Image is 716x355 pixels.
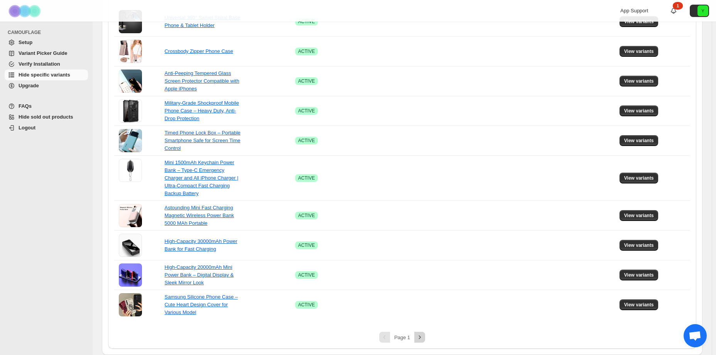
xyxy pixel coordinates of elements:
a: Logout [5,122,88,133]
img: Camouflage [6,0,45,22]
span: FAQs [19,103,32,109]
img: Timed Phone Lock Box – Portable Smartphone Safe for Screen Time Control [119,129,142,152]
a: Mini 1500mAh Keychain Power Bank – Type-C Emergency Charger and All iPhone Charger | Ultra-Compac... [164,160,238,196]
img: Astounding Mini Fast Charging Magnetic Wireless Power Bank 5000 MAh Portable [119,204,142,227]
span: CAMOUFLAGE [8,29,89,36]
span: View variants [624,242,654,248]
a: FAQs [5,101,88,112]
img: Military-Grade Shockproof Mobile Phone Case – Heavy Duty, Anti-Drop Protection [119,99,142,122]
img: High-Capacity 30000mAh Power Bank for Fast Charging [119,234,142,257]
a: Upgrade [5,80,88,91]
span: View variants [624,48,654,54]
text: Y [701,8,704,13]
span: ACTIVE [298,272,315,278]
img: Samsung Silicone Phone Case – Cute Heart Design Cover for Various Model [119,293,142,316]
span: Setup [19,39,32,45]
img: Anti-Peeping Tempered Glass Screen Protector Compatible with Apple iPhones [119,70,142,93]
a: High-Capacity 20000mAh Mini Power Bank – Digital Display & Sleek Mirror Look [164,264,233,285]
span: Variant Picker Guide [19,50,67,56]
a: Hide specific variants [5,70,88,80]
img: Crossbody Zipper Phone Case [119,40,142,63]
a: High-Capacity 30000mAh Power Bank for Fast Charging [164,238,237,252]
a: Variant Picker Guide [5,48,88,59]
span: ACTIVE [298,175,315,181]
span: View variants [624,272,654,278]
button: View variants [620,135,659,146]
a: Anti-Peeping Tempered Glass Screen Protector Compatible with Apple iPhones [164,70,239,92]
button: View variants [620,299,659,310]
span: ACTIVE [298,108,315,114]
span: View variants [624,175,654,181]
button: View variants [620,210,659,221]
img: High-Capacity 20000mAh Mini Power Bank – Digital Display & Sleek Mirror Look [119,263,142,287]
button: View variants [620,16,659,27]
button: Avatar with initials Y [690,5,709,17]
a: Hide sold out products [5,112,88,122]
span: Hide specific variants [19,72,70,78]
span: View variants [624,108,654,114]
a: Astounding Mini Fast Charging Magnetic Wireless Power Bank 5000 MAh Portable [164,205,234,226]
span: ACTIVE [298,78,315,84]
span: ACTIVE [298,138,315,144]
button: View variants [620,46,659,57]
button: View variants [620,105,659,116]
a: Samsung Silicone Phone Case – Cute Heart Design Cover for Various Model [164,294,238,315]
a: Crossbody Zipper Phone Case [164,48,233,54]
span: View variants [624,302,654,308]
span: View variants [624,212,654,219]
span: View variants [624,78,654,84]
span: ACTIVE [298,302,315,308]
a: Military-Grade Shockproof Mobile Phone Case – Heavy Duty, Anti-Drop Protection [164,100,239,121]
span: Avatar with initials Y [697,5,708,16]
span: App Support [620,8,648,14]
a: 1 [670,7,677,15]
button: View variants [620,173,659,183]
span: View variants [624,19,654,25]
a: Timed Phone Lock Box – Portable Smartphone Safe for Screen Time Control [164,130,240,151]
div: 1 [673,2,683,10]
button: View variants [620,240,659,251]
a: Verify Installation [5,59,88,70]
span: Page 1 [394,335,410,340]
button: View variants [620,270,659,280]
button: Next [414,332,425,343]
span: View variants [624,138,654,144]
span: Hide sold out products [19,114,73,120]
span: Logout [19,125,35,131]
img: Mini 1500mAh Keychain Power Bank – Type-C Emergency Charger and All iPhone Charger | Ultra-Compac... [119,159,142,182]
button: View variants [620,76,659,87]
span: ACTIVE [298,212,315,219]
span: ACTIVE [298,242,315,248]
span: Upgrade [19,83,39,88]
nav: Pagination [114,332,690,343]
span: ACTIVE [298,19,315,25]
span: ACTIVE [298,48,315,54]
span: Verify Installation [19,61,60,67]
a: Setup [5,37,88,48]
a: Open chat [684,324,707,347]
